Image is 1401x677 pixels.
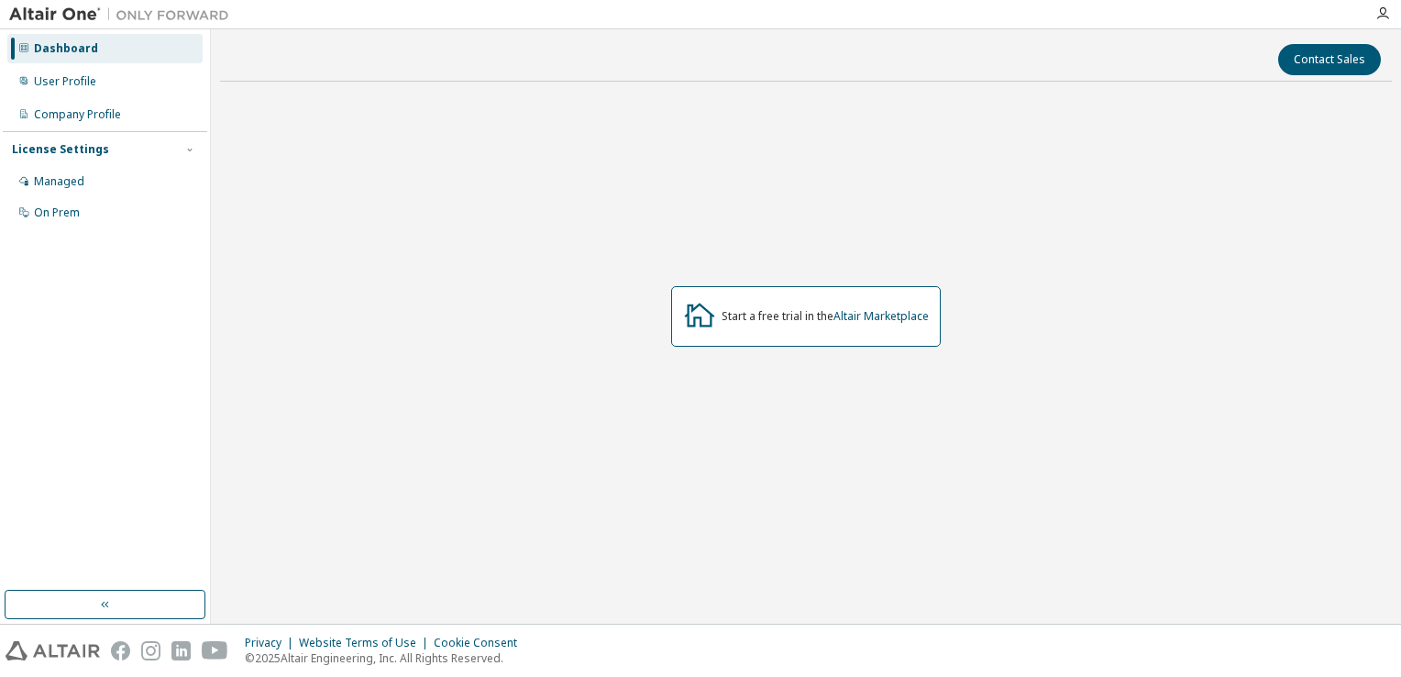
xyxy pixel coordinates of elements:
[1278,44,1381,75] button: Contact Sales
[6,641,100,660] img: altair_logo.svg
[833,308,929,324] a: Altair Marketplace
[34,174,84,189] div: Managed
[34,205,80,220] div: On Prem
[171,641,191,660] img: linkedin.svg
[111,641,130,660] img: facebook.svg
[34,107,121,122] div: Company Profile
[34,74,96,89] div: User Profile
[9,6,238,24] img: Altair One
[141,641,160,660] img: instagram.svg
[299,636,434,650] div: Website Terms of Use
[202,641,228,660] img: youtube.svg
[34,41,98,56] div: Dashboard
[12,142,109,157] div: License Settings
[434,636,528,650] div: Cookie Consent
[245,636,299,650] div: Privacy
[722,309,929,324] div: Start a free trial in the
[245,650,528,666] p: © 2025 Altair Engineering, Inc. All Rights Reserved.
